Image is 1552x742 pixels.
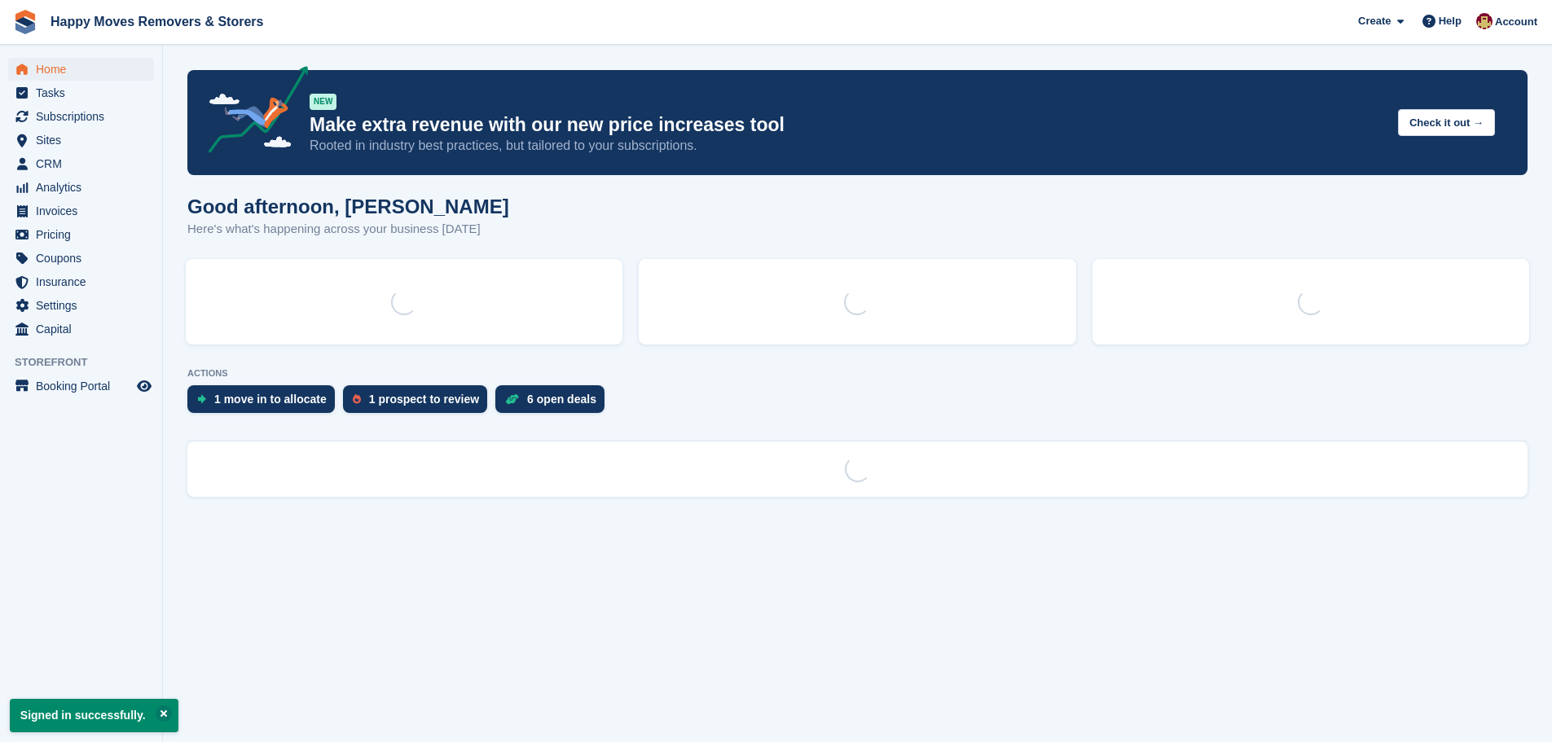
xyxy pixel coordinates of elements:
span: Insurance [36,270,134,293]
p: Here's what's happening across your business [DATE] [187,220,509,239]
p: ACTIONS [187,368,1528,379]
a: 1 prospect to review [343,385,495,421]
span: Home [36,58,134,81]
a: menu [8,223,154,246]
a: Preview store [134,376,154,396]
a: Happy Moves Removers & Storers [44,8,270,35]
img: deal-1b604bf984904fb50ccaf53a9ad4b4a5d6e5aea283cecdc64d6e3604feb123c2.svg [505,393,519,405]
a: menu [8,58,154,81]
span: Subscriptions [36,105,134,128]
span: Coupons [36,247,134,270]
a: menu [8,200,154,222]
span: CRM [36,152,134,175]
img: prospect-51fa495bee0391a8d652442698ab0144808aea92771e9ea1ae160a38d050c398.svg [353,394,361,404]
span: Invoices [36,200,134,222]
span: Sites [36,129,134,151]
button: Check it out → [1398,109,1495,136]
p: Rooted in industry best practices, but tailored to your subscriptions. [310,137,1385,155]
a: menu [8,81,154,104]
a: 1 move in to allocate [187,385,343,421]
div: 1 prospect to review [369,393,479,406]
a: menu [8,247,154,270]
div: 1 move in to allocate [214,393,327,406]
span: Booking Portal [36,375,134,397]
a: menu [8,176,154,199]
a: menu [8,152,154,175]
a: menu [8,375,154,397]
img: move_ins_to_allocate_icon-fdf77a2bb77ea45bf5b3d319d69a93e2d87916cf1d5bf7949dd705db3b84f3ca.svg [197,394,206,404]
span: Settings [36,294,134,317]
span: Analytics [36,176,134,199]
a: menu [8,105,154,128]
span: Pricing [36,223,134,246]
a: menu [8,270,154,293]
span: Create [1358,13,1391,29]
img: price-adjustments-announcement-icon-8257ccfd72463d97f412b2fc003d46551f7dbcb40ab6d574587a9cd5c0d94... [195,66,309,159]
span: Help [1439,13,1462,29]
img: stora-icon-8386f47178a22dfd0bd8f6a31ec36ba5ce8667c1dd55bd0f319d3a0aa187defe.svg [13,10,37,34]
p: Make extra revenue with our new price increases tool [310,113,1385,137]
span: Capital [36,318,134,340]
span: Account [1495,14,1537,30]
div: 6 open deals [527,393,596,406]
a: 6 open deals [495,385,613,421]
p: Signed in successfully. [10,699,178,732]
span: Storefront [15,354,162,371]
a: menu [8,318,154,340]
a: menu [8,294,154,317]
h1: Good afternoon, [PERSON_NAME] [187,195,509,217]
span: Tasks [36,81,134,104]
div: NEW [310,94,336,110]
img: Steven Fry [1476,13,1493,29]
a: menu [8,129,154,151]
